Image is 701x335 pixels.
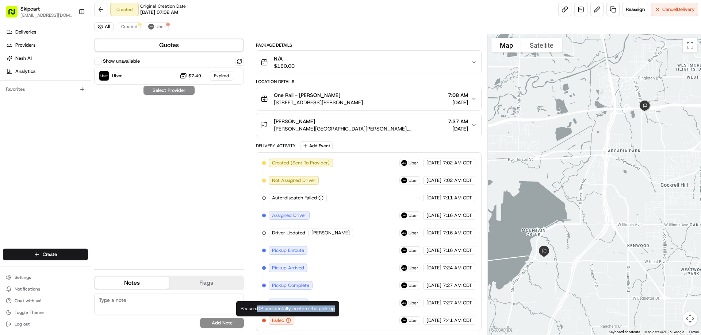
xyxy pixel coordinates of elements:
[401,318,407,323] img: uber-new-logo.jpeg
[443,195,472,201] span: 7:11 AM CDT
[188,73,201,79] span: $7.49
[443,282,472,289] span: 7:27 AM CDT
[443,177,472,184] span: 7:02 AM CDT
[148,24,154,30] img: uber-new-logo.jpeg
[683,38,697,52] button: Toggle fullscreen view
[274,91,340,99] span: One Rail - [PERSON_NAME]
[15,321,30,327] span: Log out
[20,5,40,12] span: Skipcart
[272,265,304,271] span: Pickup Arrived
[426,300,441,306] span: [DATE]
[490,325,514,335] img: Google
[15,68,35,75] span: Analytics
[118,22,141,31] button: Created
[3,272,88,283] button: Settings
[426,230,441,236] span: [DATE]
[25,77,92,83] div: We're available if you need us!
[409,230,418,236] span: Uber
[95,39,243,51] button: Quotes
[443,212,472,219] span: 7:16 AM CDT
[448,99,468,106] span: [DATE]
[623,3,648,16] button: Reassign
[448,118,468,125] span: 7:37 AM
[443,247,472,254] span: 7:16 AM CDT
[62,106,68,112] div: 💻
[272,300,305,306] span: Dropoff Enroute
[401,160,407,166] img: uber-new-logo.jpeg
[443,300,472,306] span: 7:27 AM CDT
[43,251,57,258] span: Create
[3,319,88,329] button: Log out
[272,282,309,289] span: Pickup Complete
[426,195,441,201] span: [DATE]
[7,106,13,112] div: 📗
[15,298,41,304] span: Chat with us!
[3,39,91,51] a: Providers
[103,58,140,65] label: Show unavailable
[409,178,418,183] span: Uber
[25,70,120,77] div: Start new chat
[140,9,178,16] span: [DATE] 07:02 AM
[73,124,88,129] span: Pylon
[256,87,481,110] button: One Rail - [PERSON_NAME][STREET_ADDRESS][PERSON_NAME]7:08 AM[DATE]
[256,113,481,137] button: [PERSON_NAME][PERSON_NAME][GEOGRAPHIC_DATA][PERSON_NAME], [STREET_ADDRESS]7:37 AM[DATE]
[662,6,695,13] span: Cancel Delivery
[124,72,133,81] button: Start new chat
[689,330,699,334] a: Terms
[426,177,441,184] span: [DATE]
[121,24,137,30] span: Created
[94,22,114,31] button: All
[3,52,91,64] a: Nash AI
[59,103,120,116] a: 💻API Documentation
[426,317,441,324] span: [DATE]
[426,212,441,219] span: [DATE]
[15,274,31,280] span: Settings
[3,296,88,306] button: Chat with us!
[256,79,481,85] div: Location Details
[20,12,73,18] span: [EMAIL_ADDRESS][DOMAIN_NAME]
[15,106,56,113] span: Knowledge Base
[401,178,407,183] img: uber-new-logo.jpeg
[15,55,32,62] span: Nash AI
[443,160,472,166] span: 7:02 AM CDT
[272,212,306,219] span: Assigned Driver
[409,213,418,218] span: Uber
[409,300,418,306] span: Uber
[272,230,305,236] span: Driver Updated
[300,141,333,150] button: Add Event
[644,330,684,334] span: Map data ©2025 Google
[443,265,472,271] span: 7:24 AM CDT
[3,249,88,260] button: Create
[274,118,315,125] span: [PERSON_NAME]
[7,70,20,83] img: 1736555255976-a54dd68f-1ca7-489b-9aae-adbdc363a1c4
[256,143,296,149] div: Delivery Activity
[3,307,88,318] button: Toggle Theme
[626,6,645,13] span: Reassign
[401,265,407,271] img: uber-new-logo.jpeg
[3,66,91,77] a: Analytics
[272,160,330,166] span: Created (Sent To Provider)
[401,300,407,306] img: uber-new-logo.jpeg
[272,177,315,184] span: Not Assigned Driver
[443,230,472,236] span: 7:16 AM CDT
[7,29,133,41] p: Welcome 👋
[210,71,233,81] div: Expired
[4,103,59,116] a: 📗Knowledge Base
[169,277,243,289] button: Flags
[145,22,169,31] button: Uber
[3,3,76,20] button: Skipcart[EMAIL_ADDRESS][DOMAIN_NAME]
[274,55,295,62] span: N/A
[256,42,481,48] div: Package Details
[272,317,284,324] span: Failed
[256,51,481,74] button: N/A$180.00
[401,230,407,236] img: uber-new-logo.jpeg
[274,99,363,106] span: [STREET_ADDRESS][PERSON_NAME]
[3,284,88,294] button: Notifications
[272,247,304,254] span: Pickup Enroute
[409,318,418,323] span: Uber
[426,265,441,271] span: [DATE]
[51,123,88,129] a: Powered byPylon
[3,83,88,95] div: Favorites
[409,160,418,166] span: Uber
[651,3,698,16] button: CancelDelivery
